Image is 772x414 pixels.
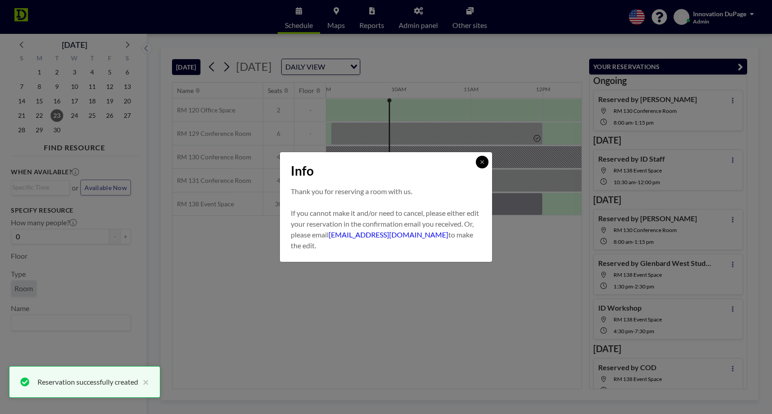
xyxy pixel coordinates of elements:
[291,208,481,251] p: If you cannot make it and/or need to cancel, please either edit your reservation in the confirmat...
[37,377,138,387] div: Reservation successfully created
[291,163,314,179] span: Info
[291,186,481,197] p: Thank you for reserving a room with us.
[329,230,448,239] a: [EMAIL_ADDRESS][DOMAIN_NAME]
[138,377,149,387] button: close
